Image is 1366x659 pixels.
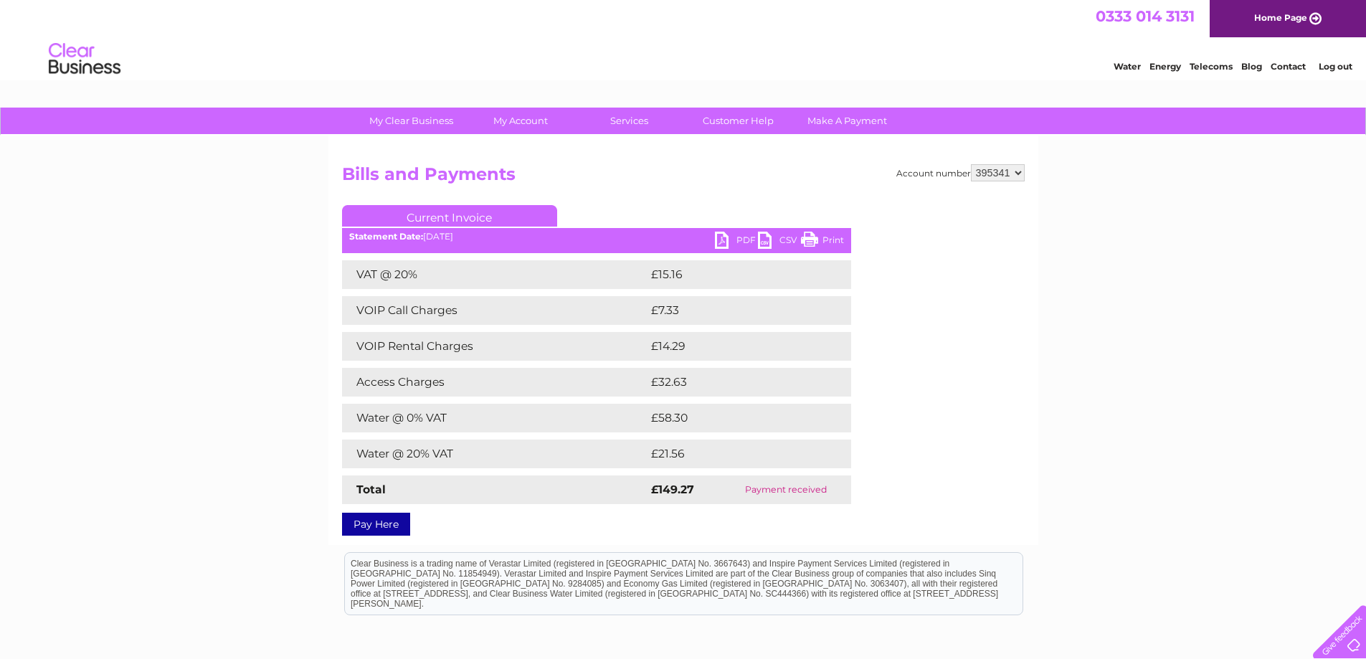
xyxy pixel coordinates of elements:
[715,232,758,252] a: PDF
[342,164,1025,191] h2: Bills and Payments
[352,108,470,134] a: My Clear Business
[1190,61,1233,72] a: Telecoms
[648,440,821,468] td: £21.56
[349,231,423,242] b: Statement Date:
[570,108,688,134] a: Services
[648,296,817,325] td: £7.33
[801,232,844,252] a: Print
[721,475,851,504] td: Payment received
[342,296,648,325] td: VOIP Call Charges
[1271,61,1306,72] a: Contact
[461,108,579,134] a: My Account
[342,513,410,536] a: Pay Here
[342,368,648,397] td: Access Charges
[342,440,648,468] td: Water @ 20% VAT
[1114,61,1141,72] a: Water
[648,368,822,397] td: £32.63
[651,483,694,496] strong: £149.27
[788,108,906,134] a: Make A Payment
[896,164,1025,181] div: Account number
[345,8,1023,70] div: Clear Business is a trading name of Verastar Limited (registered in [GEOGRAPHIC_DATA] No. 3667643...
[1241,61,1262,72] a: Blog
[342,232,851,242] div: [DATE]
[1319,61,1352,72] a: Log out
[1149,61,1181,72] a: Energy
[1096,7,1195,25] a: 0333 014 3131
[342,404,648,432] td: Water @ 0% VAT
[648,404,822,432] td: £58.30
[758,232,801,252] a: CSV
[342,332,648,361] td: VOIP Rental Charges
[679,108,797,134] a: Customer Help
[648,332,821,361] td: £14.29
[342,205,557,227] a: Current Invoice
[356,483,386,496] strong: Total
[342,260,648,289] td: VAT @ 20%
[48,37,121,81] img: logo.png
[648,260,820,289] td: £15.16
